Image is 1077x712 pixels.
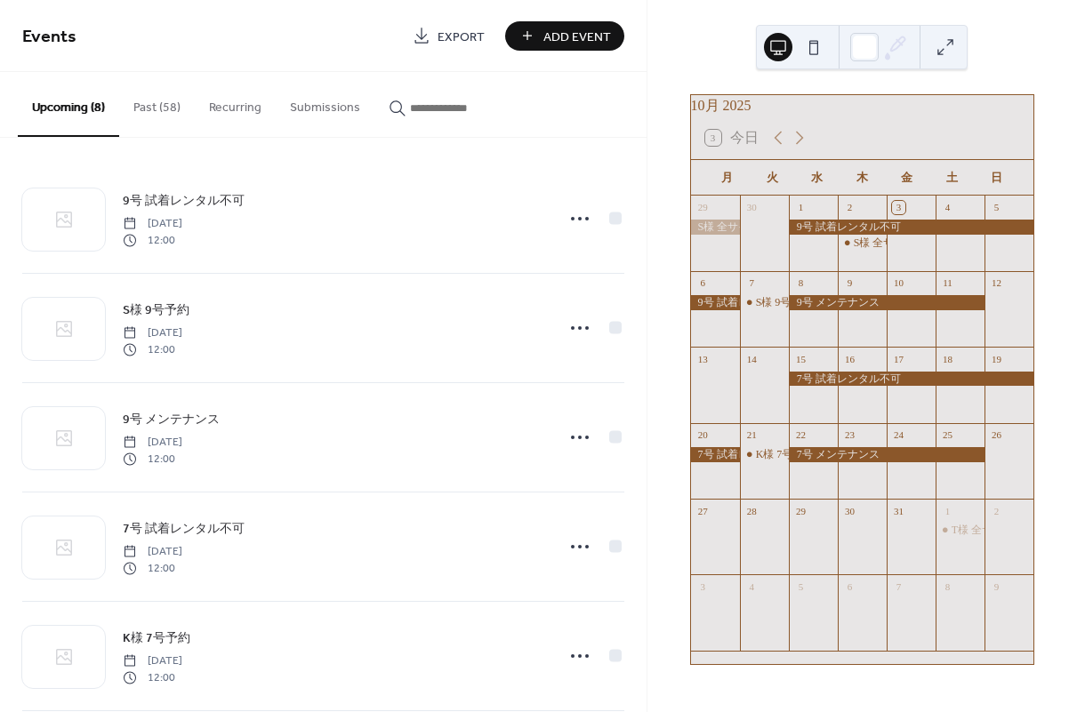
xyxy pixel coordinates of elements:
[892,428,905,442] div: 24
[941,276,954,290] div: 11
[696,201,710,214] div: 29
[123,544,182,560] span: [DATE]
[123,216,182,232] span: [DATE]
[696,352,710,365] div: 13
[696,428,710,442] div: 20
[123,653,182,669] span: [DATE]
[696,580,710,593] div: 3
[696,504,710,517] div: 27
[691,295,740,310] div: 9号 試着レンタル不可
[838,236,887,251] div: S様 全サイズ試着
[990,276,1003,290] div: 12
[794,428,808,442] div: 22
[975,160,1019,196] div: 日
[123,325,182,341] span: [DATE]
[789,220,1033,235] div: 9号 試着レンタル不可
[740,295,789,310] div: S様 9号予約
[794,352,808,365] div: 15
[18,72,119,137] button: Upcoming (8)
[750,160,794,196] div: 火
[123,192,245,211] span: 9号 試着レンタル不可
[123,232,182,248] span: 12:00
[705,160,750,196] div: 月
[696,276,710,290] div: 6
[745,352,759,365] div: 14
[123,435,182,451] span: [DATE]
[795,160,840,196] div: 水
[794,276,808,290] div: 8
[990,580,1003,593] div: 9
[794,580,808,593] div: 5
[843,580,856,593] div: 6
[691,95,1033,116] div: 10月 2025
[22,20,76,54] span: Events
[123,560,182,576] span: 12:00
[543,28,611,46] span: Add Event
[119,72,195,135] button: Past (58)
[854,236,937,251] div: S様 全サイズ試着
[123,451,182,467] span: 12:00
[745,580,759,593] div: 4
[276,72,374,135] button: Submissions
[123,518,245,539] a: 7号 試着レンタル不可
[745,201,759,214] div: 30
[941,504,954,517] div: 1
[843,201,856,214] div: 2
[740,447,789,462] div: K様 7号予約
[952,523,1035,538] div: T様 全サイズ試着
[843,504,856,517] div: 30
[794,201,808,214] div: 1
[843,428,856,442] div: 23
[691,220,740,235] div: S様 全サイズ予約
[745,276,759,290] div: 7
[892,276,905,290] div: 10
[941,428,954,442] div: 25
[123,411,220,429] span: 9号 メンテナンス
[941,580,954,593] div: 8
[990,504,1003,517] div: 2
[789,372,1033,387] div: 7号 試着レンタル不可
[843,352,856,365] div: 16
[123,629,190,648] span: K様 7号予約
[885,160,929,196] div: 金
[123,301,189,320] span: S様 9号予約
[941,352,954,365] div: 18
[892,580,905,593] div: 7
[756,295,813,310] div: S様 9号予約
[438,28,485,46] span: Export
[691,447,740,462] div: 7号 試着レンタル不可
[123,409,220,429] a: 9号 メンテナンス
[794,504,808,517] div: 29
[990,201,1003,214] div: 5
[123,300,189,320] a: S様 9号予約
[892,352,905,365] div: 17
[123,628,190,648] a: K様 7号予約
[745,504,759,517] div: 28
[123,520,245,539] span: 7号 試着レンタル不可
[123,190,245,211] a: 9号 試着レンタル不可
[990,352,1003,365] div: 19
[936,523,985,538] div: T様 全サイズ試着
[892,504,905,517] div: 31
[789,447,985,462] div: 7号 メンテナンス
[840,160,884,196] div: 木
[399,21,498,51] a: Export
[756,447,815,462] div: K様 7号予約
[123,341,182,357] span: 12:00
[892,201,905,214] div: 3
[505,21,624,51] button: Add Event
[941,201,954,214] div: 4
[929,160,974,196] div: 土
[123,669,182,685] span: 12:00
[745,428,759,442] div: 21
[789,295,985,310] div: 9号 メンテナンス
[990,428,1003,442] div: 26
[843,276,856,290] div: 9
[195,72,276,135] button: Recurring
